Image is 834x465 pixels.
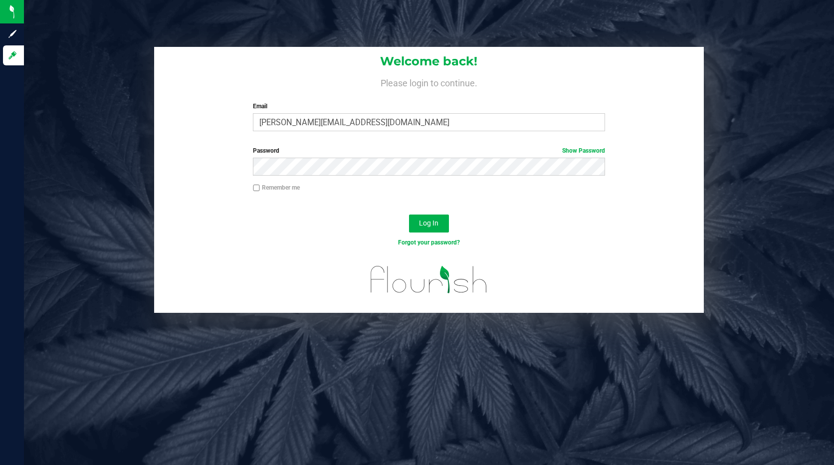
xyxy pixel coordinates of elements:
[360,257,498,302] img: flourish_logo.svg
[154,76,704,88] h4: Please login to continue.
[398,239,460,246] a: Forgot your password?
[419,219,438,227] span: Log In
[253,102,605,111] label: Email
[7,50,17,60] inline-svg: Log in
[253,147,279,154] span: Password
[409,215,449,232] button: Log In
[253,183,300,192] label: Remember me
[7,29,17,39] inline-svg: Sign up
[154,55,704,68] h1: Welcome back!
[253,185,260,192] input: Remember me
[562,147,605,154] a: Show Password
